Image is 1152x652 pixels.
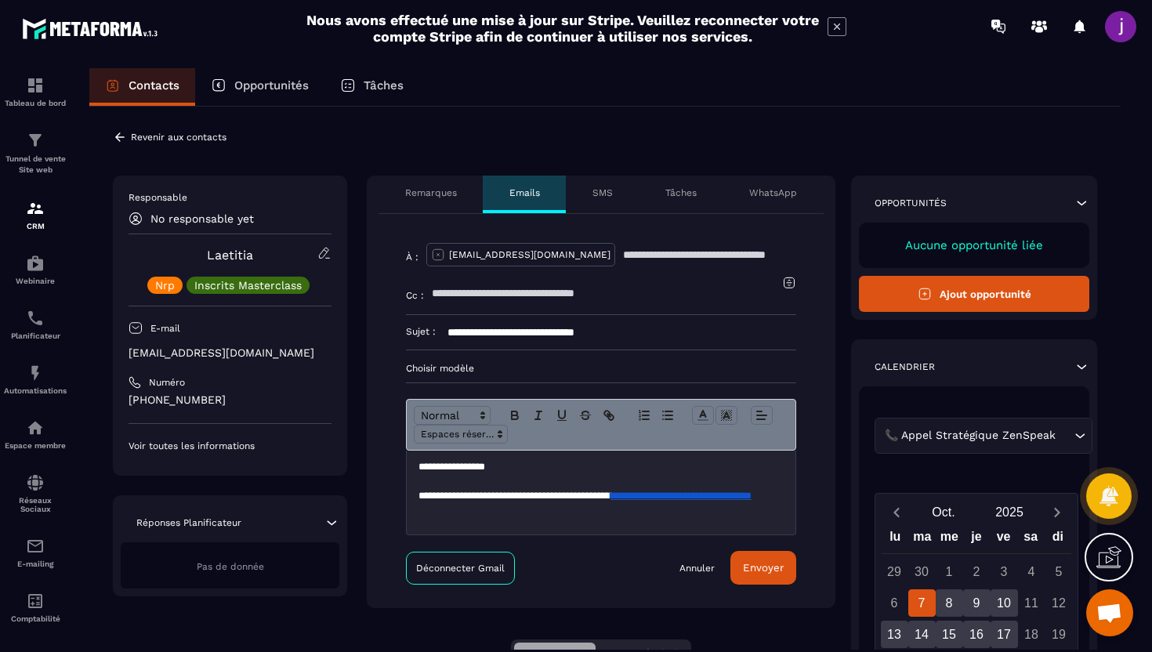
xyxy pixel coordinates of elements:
[4,64,67,119] a: formationformationTableau de bord
[406,325,436,338] p: Sujet :
[4,441,67,450] p: Espace membre
[129,78,179,92] p: Contacts
[89,68,195,106] a: Contacts
[936,526,963,553] div: me
[129,346,331,360] p: [EMAIL_ADDRESS][DOMAIN_NAME]
[1018,621,1045,648] div: 18
[1045,558,1073,585] div: 5
[4,242,67,297] a: automationsautomationsWebinaire
[991,589,1018,617] div: 10
[882,502,911,523] button: Previous month
[1059,427,1070,444] input: Search for option
[908,589,936,617] div: 7
[26,364,45,382] img: automations
[4,119,67,187] a: formationformationTunnel de vente Site web
[4,187,67,242] a: formationformationCRM
[908,621,936,648] div: 14
[936,621,963,648] div: 15
[881,589,908,617] div: 6
[875,197,947,209] p: Opportunités
[26,473,45,492] img: social-network
[908,558,936,585] div: 30
[129,191,331,204] p: Responsable
[406,362,796,375] p: Choisir modèle
[859,276,1089,312] button: Ajout opportunité
[149,376,185,389] p: Numéro
[26,76,45,95] img: formation
[4,496,67,513] p: Réseaux Sociaux
[976,498,1042,526] button: Open years overlay
[936,558,963,585] div: 1
[155,280,175,291] p: Nrp
[324,68,419,106] a: Tâches
[4,154,67,176] p: Tunnel de vente Site web
[4,352,67,407] a: automationsautomationsAutomatisations
[4,525,67,580] a: emailemailE-mailing
[875,360,935,373] p: Calendrier
[4,99,67,107] p: Tableau de bord
[4,277,67,285] p: Webinaire
[4,331,67,340] p: Planificateur
[4,462,67,525] a: social-networksocial-networkRéseaux Sociaux
[197,561,264,572] span: Pas de donnée
[150,322,180,335] p: E-mail
[963,526,991,553] div: je
[665,187,697,199] p: Tâches
[131,132,226,143] p: Revenir aux contacts
[881,621,908,648] div: 13
[875,418,1092,454] div: Search for option
[4,560,67,568] p: E-mailing
[406,251,418,263] p: À :
[207,248,253,263] a: Laetitia
[4,580,67,635] a: accountantaccountantComptabilité
[679,562,715,574] a: Annuler
[963,589,991,617] div: 9
[875,238,1074,252] p: Aucune opportunité liée
[881,558,908,585] div: 29
[1018,558,1045,585] div: 4
[991,558,1018,585] div: 3
[26,254,45,273] img: automations
[4,297,67,352] a: schedulerschedulerPlanificateur
[749,187,797,199] p: WhatsApp
[881,427,1059,444] span: 📞 Appel Stratégique ZenSpeak
[1017,526,1045,553] div: sa
[449,248,610,261] p: [EMAIL_ADDRESS][DOMAIN_NAME]
[26,418,45,437] img: automations
[4,407,67,462] a: automationsautomationsEspace membre
[26,131,45,150] img: formation
[406,289,424,302] p: Cc :
[136,516,241,529] p: Réponses Planificateur
[909,526,936,553] div: ma
[4,386,67,395] p: Automatisations
[963,558,991,585] div: 2
[234,78,309,92] p: Opportunités
[1042,502,1071,523] button: Next month
[4,614,67,623] p: Comptabilité
[509,187,540,199] p: Emails
[1045,621,1073,648] div: 19
[1044,526,1071,553] div: di
[4,222,67,230] p: CRM
[936,589,963,617] div: 8
[26,309,45,328] img: scheduler
[129,393,331,407] p: [PHONE_NUMBER]
[364,78,404,92] p: Tâches
[592,187,613,199] p: SMS
[195,68,324,106] a: Opportunités
[26,199,45,218] img: formation
[991,621,1018,648] div: 17
[405,187,457,199] p: Remarques
[150,212,254,225] p: No responsable yet
[1045,589,1073,617] div: 12
[26,537,45,556] img: email
[22,14,163,43] img: logo
[882,526,909,553] div: lu
[1018,589,1045,617] div: 11
[194,280,302,291] p: Inscrits Masterclass
[306,12,820,45] h2: Nous avons effectué une mise à jour sur Stripe. Veuillez reconnecter votre compte Stripe afin de ...
[911,498,976,526] button: Open months overlay
[129,440,331,452] p: Voir toutes les informations
[990,526,1017,553] div: ve
[1086,589,1133,636] div: Ouvrir le chat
